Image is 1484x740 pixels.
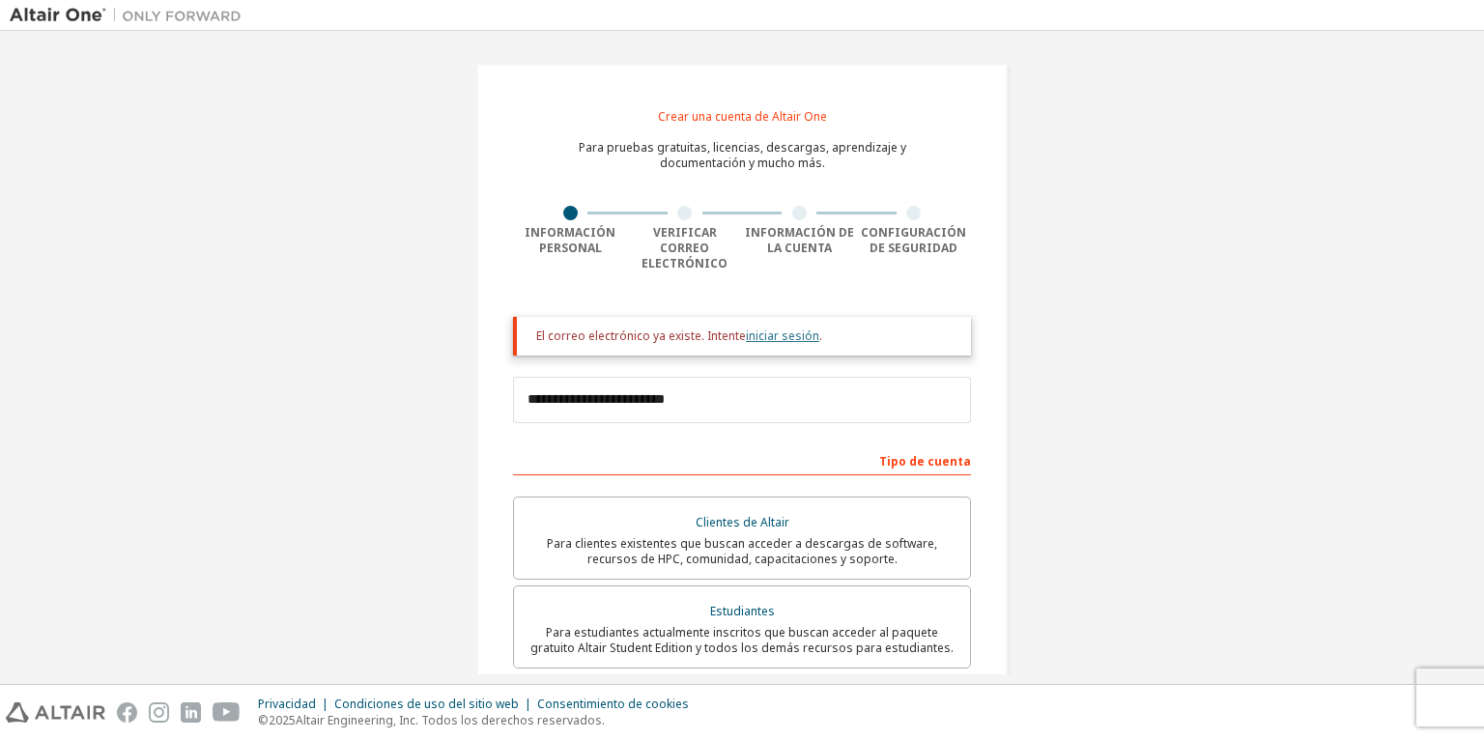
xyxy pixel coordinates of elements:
[746,327,819,344] a: iniciar sesión
[10,6,251,25] img: Altair Uno
[579,139,906,156] font: Para pruebas gratuitas, licencias, descargas, aprendizaje y
[536,327,746,344] font: El correo electrónico ya existe. Intente
[696,514,789,530] font: Clientes de Altair
[117,702,137,723] img: facebook.svg
[181,702,201,723] img: linkedin.svg
[658,108,827,125] font: Crear una cuenta de Altair One
[537,696,689,712] font: Consentimiento de cookies
[861,224,966,256] font: Configuración de seguridad
[525,224,615,256] font: Información personal
[149,702,169,723] img: instagram.svg
[660,155,825,171] font: documentación y mucho más.
[710,603,775,619] font: Estudiantes
[258,696,316,712] font: Privacidad
[547,535,937,567] font: Para clientes existentes que buscan acceder a descargas de software, recursos de HPC, comunidad, ...
[6,702,105,723] img: altair_logo.svg
[269,712,296,728] font: 2025
[530,624,954,656] font: Para estudiantes actualmente inscritos que buscan acceder al paquete gratuito Altair Student Edit...
[258,712,269,728] font: ©
[745,224,854,256] font: Información de la cuenta
[819,327,822,344] font: .
[334,696,519,712] font: Condiciones de uso del sitio web
[879,453,971,470] font: Tipo de cuenta
[213,702,241,723] img: youtube.svg
[296,712,605,728] font: Altair Engineering, Inc. Todos los derechos reservados.
[642,224,728,271] font: Verificar correo electrónico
